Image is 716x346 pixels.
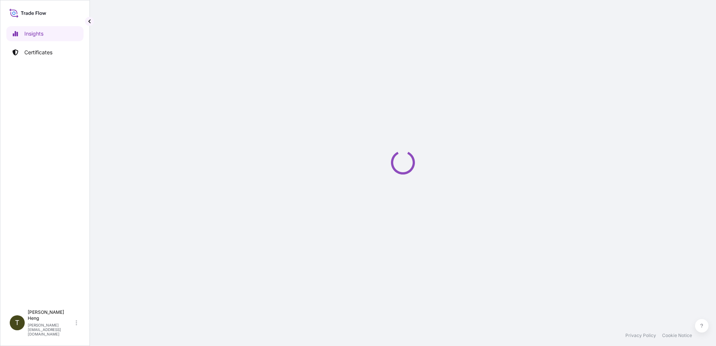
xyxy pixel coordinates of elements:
[15,319,19,327] span: T
[28,309,74,321] p: [PERSON_NAME] Heng
[24,49,52,56] p: Certificates
[662,333,692,339] a: Cookie Notice
[6,45,84,60] a: Certificates
[6,26,84,41] a: Insights
[28,323,74,336] p: [PERSON_NAME][EMAIL_ADDRESS][DOMAIN_NAME]
[625,333,656,339] a: Privacy Policy
[24,30,43,37] p: Insights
